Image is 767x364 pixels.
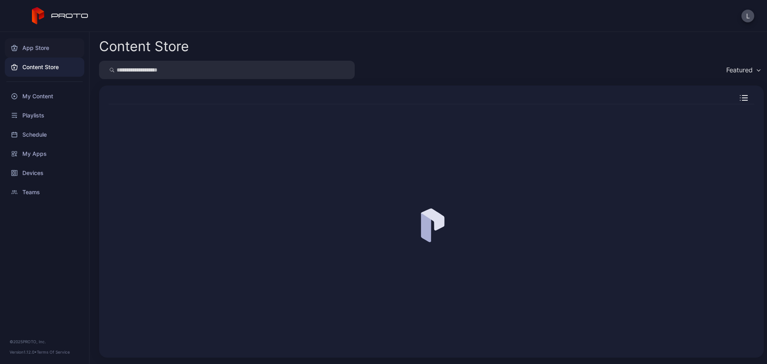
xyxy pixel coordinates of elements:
[5,38,84,58] a: App Store
[10,350,37,354] span: Version 1.12.0 •
[5,87,84,106] a: My Content
[10,338,79,345] div: © 2025 PROTO, Inc.
[5,106,84,125] a: Playlists
[5,163,84,183] a: Devices
[5,144,84,163] a: My Apps
[5,183,84,202] a: Teams
[37,350,70,354] a: Terms Of Service
[741,10,754,22] button: L
[5,58,84,77] a: Content Store
[99,40,189,53] div: Content Store
[726,66,753,74] div: Featured
[722,61,764,79] button: Featured
[5,125,84,144] a: Schedule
